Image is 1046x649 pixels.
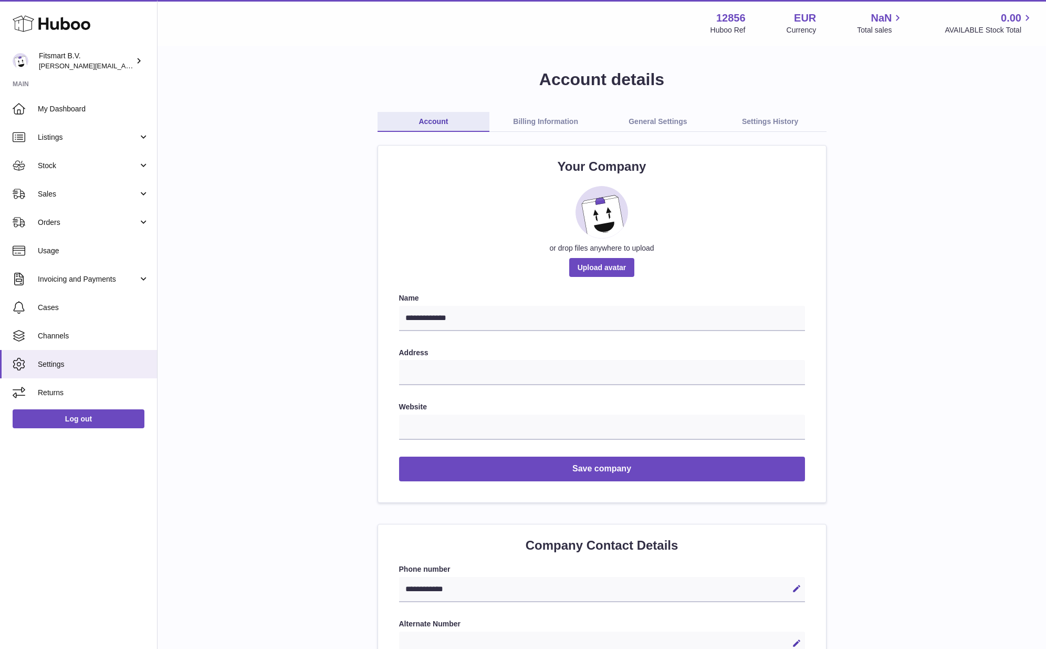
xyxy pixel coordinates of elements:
strong: 12856 [716,11,746,25]
h1: Account details [174,68,1029,91]
span: Usage [38,246,149,256]
strong: EUR [794,11,816,25]
a: Billing Information [489,112,602,132]
label: Website [399,402,805,412]
span: Sales [38,189,138,199]
div: Huboo Ref [710,25,746,35]
span: 0.00 [1001,11,1021,25]
a: 0.00 AVAILABLE Stock Total [945,11,1033,35]
img: placeholder_image.svg [576,186,628,239]
span: NaN [871,11,892,25]
div: or drop files anywhere to upload [399,243,805,253]
h2: Your Company [399,158,805,175]
button: Save company [399,457,805,481]
div: Currency [787,25,817,35]
span: Cases [38,303,149,313]
span: AVAILABLE Stock Total [945,25,1033,35]
a: General Settings [602,112,714,132]
div: Fitsmart B.V. [39,51,133,71]
label: Phone number [399,564,805,574]
span: My Dashboard [38,104,149,114]
a: NaN Total sales [857,11,904,35]
span: Settings [38,359,149,369]
span: Invoicing and Payments [38,274,138,284]
h2: Company Contact Details [399,537,805,554]
span: [PERSON_NAME][EMAIL_ADDRESS][DOMAIN_NAME] [39,61,211,70]
span: Orders [38,218,138,228]
span: Channels [38,331,149,341]
span: Listings [38,132,138,142]
img: jonathan@leaderoo.com [13,53,28,69]
a: Account [378,112,490,132]
label: Alternate Number [399,619,805,629]
span: Upload avatar [569,258,635,277]
label: Address [399,348,805,358]
a: Settings History [714,112,827,132]
label: Name [399,293,805,303]
a: Log out [13,409,144,428]
span: Total sales [857,25,904,35]
span: Returns [38,388,149,398]
span: Stock [38,161,138,171]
